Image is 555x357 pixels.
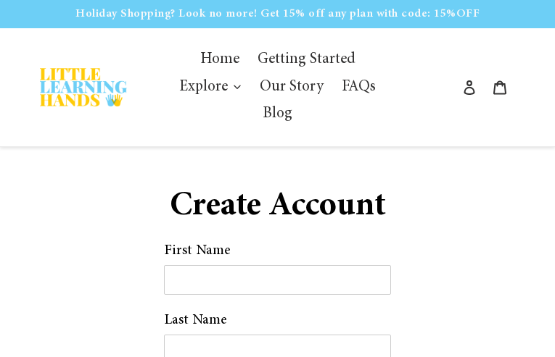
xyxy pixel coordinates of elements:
[164,240,391,261] label: First Name
[164,187,391,227] h1: Create Account
[172,74,249,101] button: Explore
[1,1,554,26] p: Holiday Shopping? Look no more! Get 15% off any plan with code: 15%OFF
[193,46,247,74] a: Home
[342,80,376,96] span: FAQs
[179,80,228,96] span: Explore
[40,68,127,106] img: Little Learning Hands
[250,46,363,74] a: Getting Started
[200,52,239,68] span: Home
[252,74,331,101] a: Our Story
[258,52,355,68] span: Getting Started
[255,101,300,128] a: Blog
[263,106,292,122] span: Blog
[334,74,383,101] a: FAQs
[164,309,391,331] label: Last Name
[260,80,324,96] span: Our Story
